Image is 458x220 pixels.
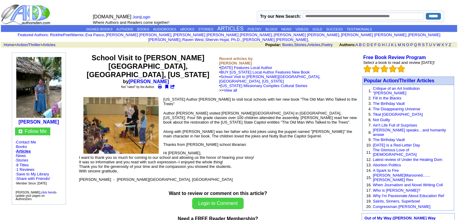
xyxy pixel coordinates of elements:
[373,118,390,122] a: Not Guilty
[359,42,362,47] a: B
[368,137,372,142] font: 9.
[366,193,372,198] font: 18.
[198,27,213,31] a: STORIES
[16,140,36,144] a: Contact Me
[16,144,27,149] a: Books
[368,112,372,117] font: 5.
[43,42,56,47] a: Articles
[449,42,451,47] a: Z
[295,27,308,31] a: VIDEOS
[366,175,372,180] font: 15.
[80,89,216,95] iframe: fb:like Facebook Social Plugin
[163,111,357,124] font: Author [PERSON_NAME] visited [PERSON_NAME][GEOGRAPHIC_DATA] in [GEOGRAPHIC_DATA], [US_STATE]. Fou...
[347,27,372,31] a: TESTIMONIALS
[366,163,372,167] font: 13.
[326,27,343,31] a: SUCCESS
[373,188,420,193] a: Who is [PERSON_NAME]?
[79,169,357,173] div: With sincere gratitude,
[363,42,365,47] a: C
[224,88,237,93] a: View all
[220,70,310,74] a: BUY [US_STATE] Local Author Features New Book
[366,168,372,173] font: 14.
[2,42,55,47] font: > >
[260,14,301,19] label: Try our New Search:
[219,74,320,93] font: •
[79,164,357,169] div: Thank you for the generosity of your time and the compassion you showed the students.
[373,96,401,100] a: Fill in the Blanks
[366,183,372,187] font: 16.
[79,155,357,160] div: I want to thank you so much for coming to our school and allowing us the honor of hearing your st...
[425,42,428,47] a: T
[4,42,14,47] a: Home
[374,42,377,47] a: F
[106,33,171,37] a: [PERSON_NAME] [PERSON_NAME]
[15,163,50,185] font: · ·
[366,157,372,162] font: 12.
[16,172,49,176] a: Save to My Library
[307,42,320,47] a: Articles
[220,83,307,88] a: [US_STATE] Missionary Compiles Cultural Stories
[248,27,262,31] a: POETRY
[50,33,440,42] font: , , , , , , , , , ,
[364,78,434,83] a: Popular Action/Thriller Articles
[219,83,307,93] font: • >>
[366,204,372,209] font: 20.
[265,27,277,31] a: BLOGS
[445,42,447,47] a: Y
[19,119,59,124] b: [PERSON_NAME]
[219,56,253,65] b: Recent articles by [PERSON_NAME]
[380,65,388,73] img: bigemptystars.png
[116,27,133,31] a: AUTHORS
[41,191,54,194] a: click here
[410,42,413,47] a: P
[373,137,405,142] a: The Birthday Vault
[341,33,406,37] a: [PERSON_NAME] [PERSON_NAME]
[192,198,244,209] button: Login to Comment
[141,15,150,19] a: Login
[182,37,204,42] a: Raven West
[422,42,425,47] a: S
[19,130,22,133] img: gc.jpg
[378,42,381,47] a: G
[309,38,310,42] font: i
[282,42,293,47] a: Books
[16,167,34,172] a: 1 Reviews
[274,33,339,37] a: [PERSON_NAME] [PERSON_NAME]
[321,42,333,47] a: Poetry
[433,42,436,47] a: V
[265,42,456,47] font: , , ,
[25,129,47,134] font: Follow Me
[169,191,267,196] b: Want to review or comment on this article?
[123,79,173,84] b: by
[339,42,355,47] b: Authors:
[17,42,40,47] a: Action/Thriller
[242,37,308,42] a: [PERSON_NAME] [PERSON_NAME]
[382,42,385,47] a: H
[220,65,272,70] a: [DATE] Features Local Author
[205,37,241,42] a: Shervin Hojat, Ph.D.
[373,128,446,137] a: [PERSON_NAME] speaks…and humanity answe
[372,65,380,73] img: bigemptystars.png
[437,42,440,47] a: W
[373,157,442,162] a: Latest review of Under the Healing Dom
[50,33,84,37] a: RickthePoetWarrior
[79,129,357,138] p: Along with [PERSON_NAME] was her father who told jokes using the puppet named "[PERSON_NAME]" the...
[79,142,357,147] p: Thanks from [PERSON_NAME] school librarian:
[391,42,394,47] a: K
[217,26,244,32] a: ARTICLES
[366,188,372,193] font: 17.
[173,33,272,37] a: [PERSON_NAME] [PERSON_NAME] [PERSON_NAME]
[16,149,31,153] a: Articles
[153,27,176,31] a: AUDIOBOOKS
[373,173,430,182] a: [PERSON_NAME]Marooned.......[PERSON_NAME] Rev
[148,33,440,42] a: [PERSON_NAME] [PERSON_NAME]
[429,42,432,47] a: U
[363,55,426,60] a: Free Book Review Program
[16,182,47,185] font: Member Since: [DATE]
[16,163,29,167] a: 8 Titles
[386,42,387,47] a: I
